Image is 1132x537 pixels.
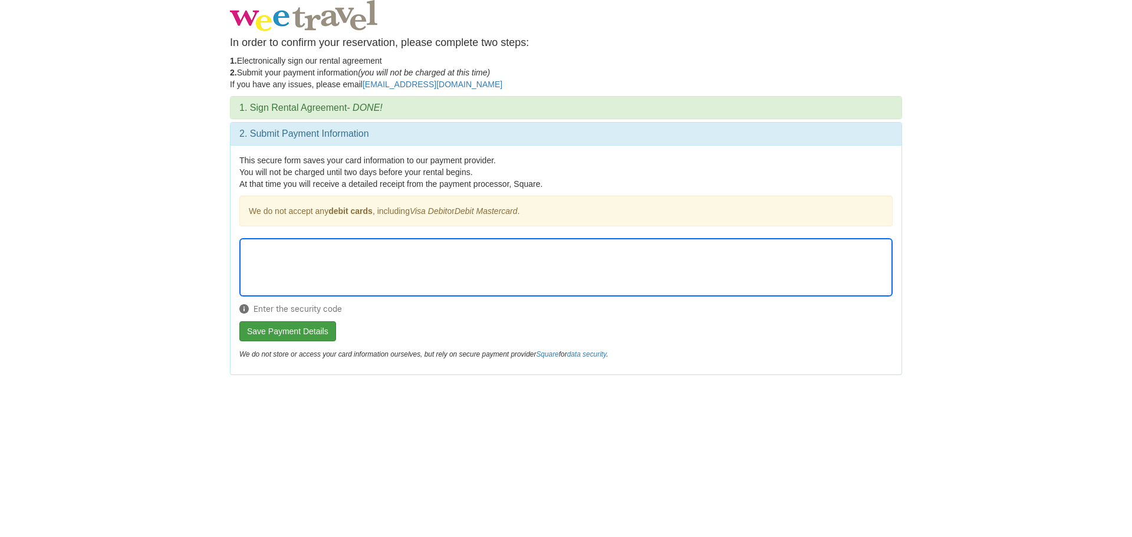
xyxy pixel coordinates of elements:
[239,350,608,358] em: We do not store or access your card information ourselves, but rely on secure payment provider for .
[363,80,502,89] a: [EMAIL_ADDRESS][DOMAIN_NAME]
[230,55,902,90] p: Electronically sign our rental agreement Submit your payment information If you have any issues, ...
[536,350,558,358] a: Square
[567,350,607,358] a: data security
[239,103,893,113] h3: 1. Sign Rental Agreement
[239,196,893,226] div: We do not accept any , including or .
[230,68,237,77] strong: 2.
[239,154,893,190] p: This secure form saves your card information to our payment provider. You will not be charged unt...
[347,103,382,113] em: - DONE!
[240,239,892,296] iframe: Secure Credit Card Form
[239,303,893,315] span: Enter the security code
[410,206,447,216] em: Visa Debit
[239,321,336,341] button: Save Payment Details
[455,206,518,216] em: Debit Mastercard
[230,56,237,65] strong: 1.
[230,37,902,49] h4: In order to confirm your reservation, please complete two steps:
[358,68,490,77] em: (you will not be charged at this time)
[239,129,893,139] h3: 2. Submit Payment Information
[328,206,373,216] strong: debit cards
